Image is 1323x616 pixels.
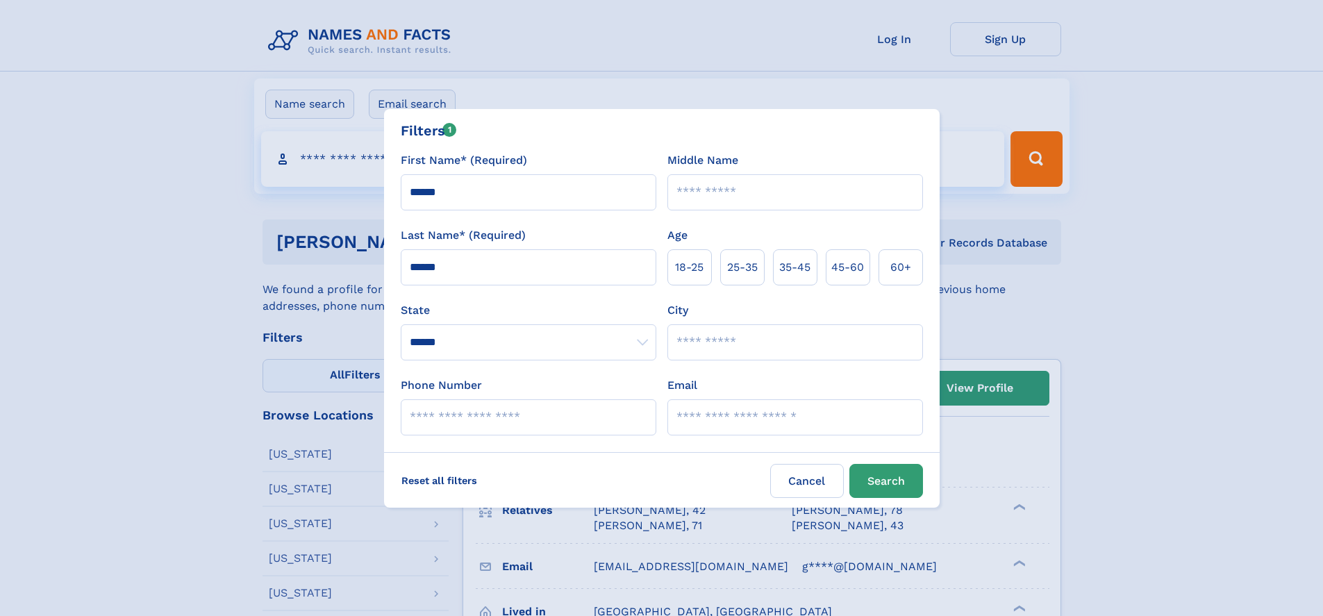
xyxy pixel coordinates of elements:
label: Email [667,377,697,394]
label: Age [667,227,688,244]
span: 45‑60 [831,259,864,276]
span: 18‑25 [675,259,704,276]
button: Search [849,464,923,498]
div: Filters [401,120,457,141]
label: Last Name* (Required) [401,227,526,244]
label: State [401,302,656,319]
span: 60+ [890,259,911,276]
span: 25‑35 [727,259,758,276]
span: 35‑45 [779,259,810,276]
label: City [667,302,688,319]
label: Middle Name [667,152,738,169]
label: Reset all filters [392,464,486,497]
label: First Name* (Required) [401,152,527,169]
label: Phone Number [401,377,482,394]
label: Cancel [770,464,844,498]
